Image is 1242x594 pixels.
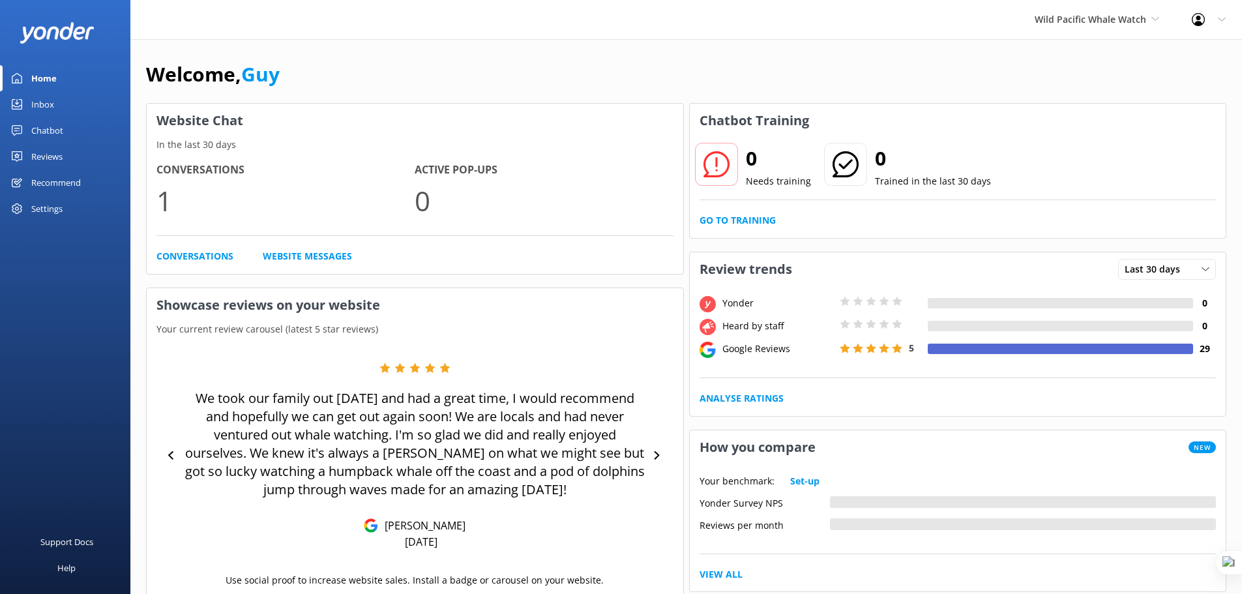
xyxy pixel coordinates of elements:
[1193,342,1216,356] h4: 29
[415,162,673,179] h4: Active Pop-ups
[1189,441,1216,453] span: New
[226,573,604,587] p: Use social proof to increase website sales. Install a badge or carousel on your website.
[364,518,378,533] img: Google Reviews
[1193,319,1216,333] h4: 0
[719,342,836,356] div: Google Reviews
[700,518,830,530] div: Reviews per month
[156,179,415,222] p: 1
[31,65,57,91] div: Home
[790,474,820,488] a: Set-up
[147,322,683,336] p: Your current review carousel (latest 5 star reviews)
[415,179,673,222] p: 0
[57,555,76,581] div: Help
[31,143,63,170] div: Reviews
[700,474,775,488] p: Your benchmark:
[156,249,233,263] a: Conversations
[700,567,743,582] a: View All
[31,170,81,196] div: Recommend
[40,529,93,555] div: Support Docs
[147,138,683,152] p: In the last 30 days
[156,162,415,179] h4: Conversations
[31,91,54,117] div: Inbox
[700,391,784,406] a: Analyse Ratings
[719,296,836,310] div: Yonder
[31,117,63,143] div: Chatbot
[746,143,811,174] h2: 0
[241,61,280,87] a: Guy
[875,174,991,188] p: Trained in the last 30 days
[700,496,830,508] div: Yonder Survey NPS
[263,249,352,263] a: Website Messages
[31,196,63,222] div: Settings
[875,143,991,174] h2: 0
[1125,262,1188,276] span: Last 30 days
[700,213,776,228] a: Go to Training
[1035,13,1146,25] span: Wild Pacific Whale Watch
[183,389,647,499] p: We took our family out [DATE] and had a great time, I would recommend and hopefully we can get ou...
[147,104,683,138] h3: Website Chat
[719,319,836,333] div: Heard by staff
[690,252,802,286] h3: Review trends
[378,518,466,533] p: [PERSON_NAME]
[20,22,95,44] img: yonder-white-logo.png
[147,288,683,322] h3: Showcase reviews on your website
[690,430,825,464] h3: How you compare
[146,59,280,90] h1: Welcome,
[746,174,811,188] p: Needs training
[1193,296,1216,310] h4: 0
[690,104,819,138] h3: Chatbot Training
[909,342,914,354] span: 5
[405,535,437,549] p: [DATE]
